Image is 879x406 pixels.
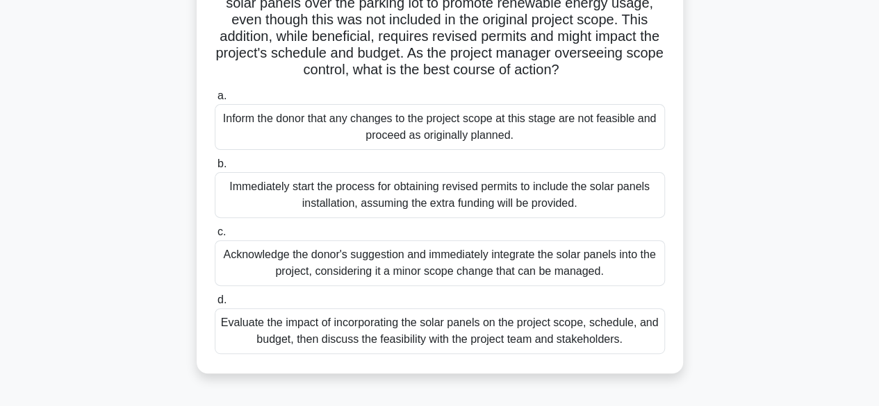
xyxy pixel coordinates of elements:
[217,158,227,169] span: b.
[217,90,227,101] span: a.
[215,104,665,150] div: Inform the donor that any changes to the project scope at this stage are not feasible and proceed...
[215,308,665,354] div: Evaluate the impact of incorporating the solar panels on the project scope, schedule, and budget,...
[217,294,227,305] span: d.
[217,226,226,237] span: c.
[215,172,665,218] div: Immediately start the process for obtaining revised permits to include the solar panels installat...
[215,240,665,286] div: Acknowledge the donor's suggestion and immediately integrate the solar panels into the project, c...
